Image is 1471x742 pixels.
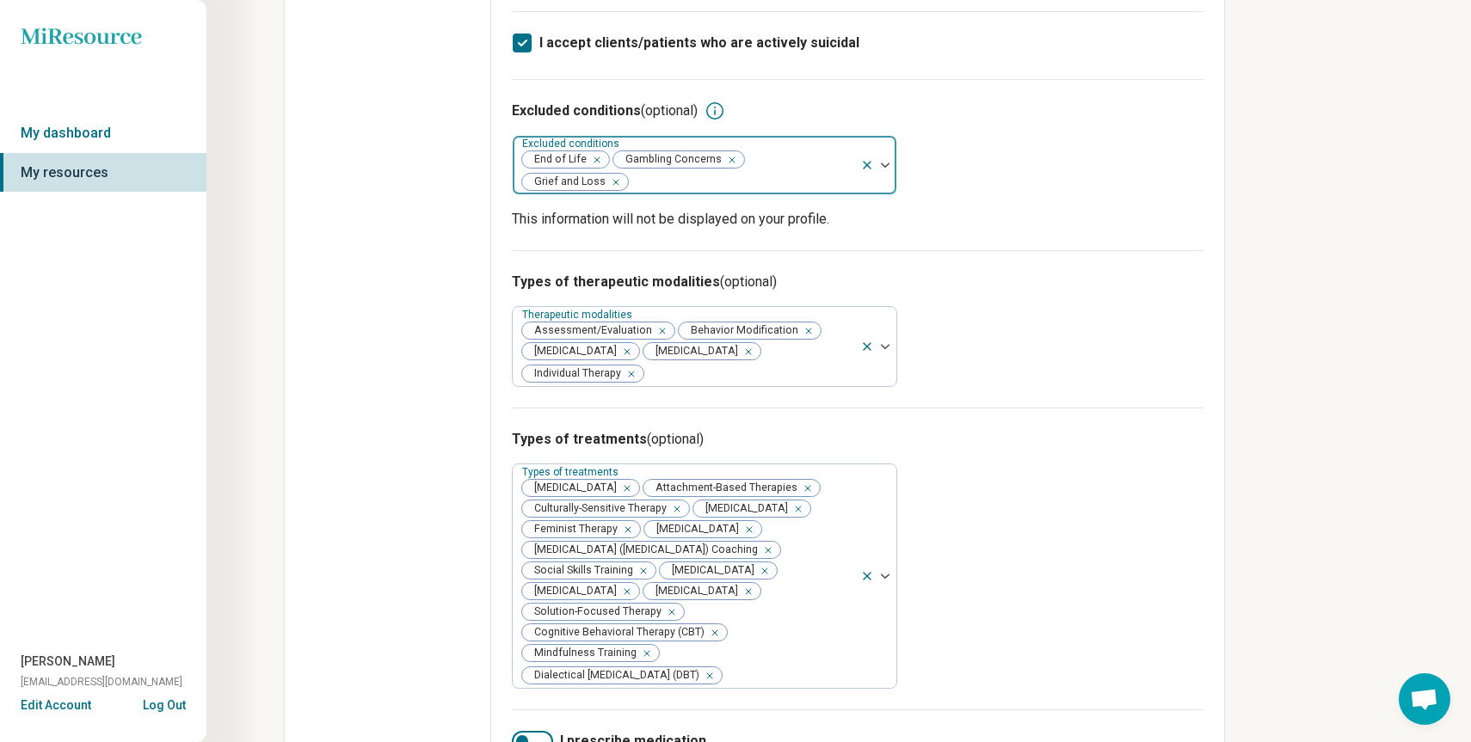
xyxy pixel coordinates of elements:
span: I accept clients/patients who are actively suicidal [539,34,859,51]
span: [MEDICAL_DATA] [693,500,793,517]
span: Social Skills Training [522,562,638,579]
span: (optional) [641,102,698,119]
label: Excluded conditions [522,138,623,150]
h3: Types of therapeutic modalities [512,272,1203,292]
span: [MEDICAL_DATA] [522,583,622,599]
span: Mindfulness Training [522,645,642,661]
span: Behavior Modification [679,322,803,339]
span: Assessment/Evaluation [522,322,657,339]
span: [PERSON_NAME] [21,653,115,671]
div: Open chat [1399,673,1450,725]
h3: Types of treatments [512,429,1203,450]
span: [MEDICAL_DATA] ([MEDICAL_DATA]) Coaching [522,542,763,558]
span: [MEDICAL_DATA] [660,562,760,579]
span: Gambling Concerns [613,151,727,168]
span: Cognitive Behavioral Therapy (CBT) [522,624,710,641]
span: Grief and Loss [522,174,611,190]
span: (optional) [720,273,777,290]
span: Feminist Therapy [522,521,623,537]
span: (optional) [647,431,704,447]
span: [MEDICAL_DATA] [643,343,743,359]
button: Edit Account [21,696,91,714]
span: [MEDICAL_DATA] [522,343,622,359]
label: Therapeutic modalities [522,309,636,321]
span: [MEDICAL_DATA] [522,480,622,496]
button: Log Out [143,696,186,710]
span: End of Life [522,151,592,168]
span: Solution-Focused Therapy [522,604,667,620]
span: Individual Therapy [522,365,626,382]
span: Culturally-Sensitive Therapy [522,500,672,517]
p: This information will not be displayed on your profile. [512,209,1203,230]
label: Types of treatments [522,466,622,478]
span: [MEDICAL_DATA] [644,521,744,537]
span: [MEDICAL_DATA] [643,583,743,599]
span: Dialectical [MEDICAL_DATA] (DBT) [522,667,705,684]
span: Attachment-Based Therapies [643,480,803,496]
h3: Excluded conditions [512,101,698,121]
span: [EMAIL_ADDRESS][DOMAIN_NAME] [21,674,182,690]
